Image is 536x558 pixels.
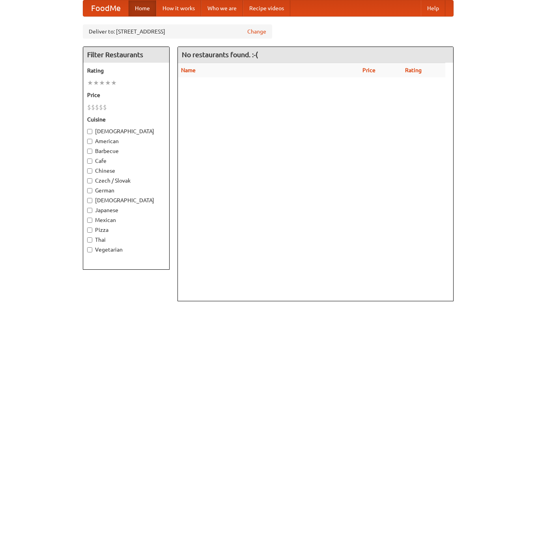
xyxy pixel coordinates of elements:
[87,149,92,154] input: Barbecue
[87,127,165,135] label: [DEMOGRAPHIC_DATA]
[243,0,290,16] a: Recipe videos
[87,167,165,175] label: Chinese
[91,103,95,112] li: $
[87,198,92,203] input: [DEMOGRAPHIC_DATA]
[421,0,445,16] a: Help
[87,196,165,204] label: [DEMOGRAPHIC_DATA]
[87,208,92,213] input: Japanese
[87,129,92,134] input: [DEMOGRAPHIC_DATA]
[129,0,156,16] a: Home
[87,187,165,194] label: German
[87,236,165,244] label: Thai
[99,78,105,87] li: ★
[95,103,99,112] li: $
[87,216,165,224] label: Mexican
[87,159,92,164] input: Cafe
[87,247,92,252] input: Vegetarian
[87,116,165,123] h5: Cuisine
[182,51,258,58] ng-pluralize: No restaurants found. :-(
[87,67,165,75] h5: Rating
[362,67,375,73] a: Price
[87,237,92,243] input: Thai
[87,139,92,144] input: American
[87,226,165,234] label: Pizza
[87,178,92,183] input: Czech / Slovak
[83,47,169,63] h4: Filter Restaurants
[87,157,165,165] label: Cafe
[87,91,165,99] h5: Price
[156,0,201,16] a: How it works
[87,177,165,185] label: Czech / Slovak
[201,0,243,16] a: Who we are
[87,246,165,254] label: Vegetarian
[87,188,92,193] input: German
[87,147,165,155] label: Barbecue
[405,67,422,73] a: Rating
[99,103,103,112] li: $
[111,78,117,87] li: ★
[83,24,272,39] div: Deliver to: [STREET_ADDRESS]
[181,67,196,73] a: Name
[93,78,99,87] li: ★
[87,137,165,145] label: American
[87,228,92,233] input: Pizza
[83,0,129,16] a: FoodMe
[247,28,266,35] a: Change
[87,78,93,87] li: ★
[87,168,92,174] input: Chinese
[87,206,165,214] label: Japanese
[103,103,107,112] li: $
[87,103,91,112] li: $
[105,78,111,87] li: ★
[87,218,92,223] input: Mexican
